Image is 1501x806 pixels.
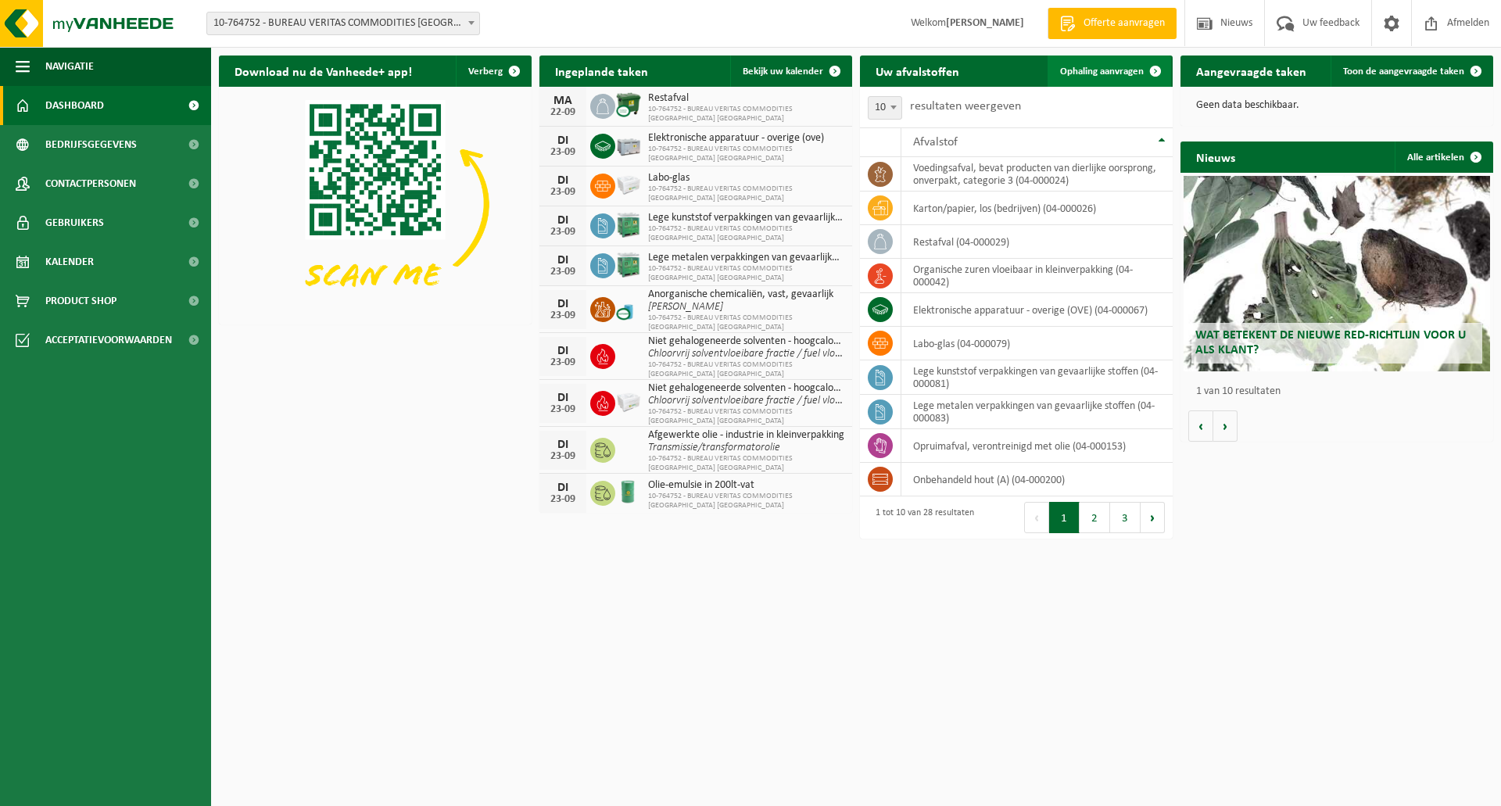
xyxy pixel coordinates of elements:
div: 23-09 [547,267,579,278]
span: 10-764752 - BUREAU VERITAS COMMODITIES [GEOGRAPHIC_DATA] [GEOGRAPHIC_DATA] [648,407,844,426]
span: Toon de aangevraagde taken [1343,66,1464,77]
div: DI [547,482,579,494]
div: DI [547,345,579,357]
span: 10-764752 - BUREAU VERITAS COMMODITIES [GEOGRAPHIC_DATA] [GEOGRAPHIC_DATA] [648,492,844,510]
a: Ophaling aanvragen [1048,56,1171,87]
div: DI [547,214,579,227]
a: Toon de aangevraagde taken [1331,56,1492,87]
span: Labo-glas [648,172,844,184]
span: Lege metalen verpakkingen van gevaarlijke stoffen [648,252,844,264]
div: 23-09 [547,494,579,505]
img: Download de VHEPlus App [219,87,532,321]
p: 1 van 10 resultaten [1196,386,1485,397]
td: restafval (04-000029) [901,225,1173,259]
span: Wat betekent de nieuwe RED-richtlijn voor u als klant? [1195,329,1466,356]
span: Ophaling aanvragen [1060,66,1144,77]
div: 23-09 [547,147,579,158]
span: Navigatie [45,47,94,86]
button: Next [1141,502,1165,533]
div: 23-09 [547,451,579,462]
span: Bedrijfsgegevens [45,125,137,164]
div: 23-09 [547,404,579,415]
span: 10-764752 - BUREAU VERITAS COMMODITIES [GEOGRAPHIC_DATA] [GEOGRAPHIC_DATA] [648,360,844,379]
span: 10 [868,96,902,120]
img: PB-LB-0680-HPE-GY-02 [615,171,642,198]
a: Bekijk uw kalender [730,56,851,87]
span: 10-764752 - BUREAU VERITAS COMMODITIES [GEOGRAPHIC_DATA] [GEOGRAPHIC_DATA] [648,105,844,124]
span: Kalender [45,242,94,281]
h2: Aangevraagde taken [1180,56,1322,86]
span: 10-764752 - BUREAU VERITAS COMMODITIES [GEOGRAPHIC_DATA] [GEOGRAPHIC_DATA] [648,224,844,243]
span: Niet gehalogeneerde solventen - hoogcalorisch in kleinverpakking [648,335,844,348]
span: Bekijk uw kalender [743,66,823,77]
span: 10-764752 - BUREAU VERITAS COMMODITIES [GEOGRAPHIC_DATA] [GEOGRAPHIC_DATA] [648,313,844,332]
i: Chloorvrij solventvloeibare fractie / fuel vloeibaar [648,348,863,360]
button: Verberg [456,56,530,87]
button: Vorige [1188,410,1213,442]
img: PB-LB-0680-HPE-GY-02 [615,389,642,415]
span: Dashboard [45,86,104,125]
span: Afvalstof [913,136,958,149]
span: 10 [869,97,901,119]
a: Offerte aanvragen [1048,8,1177,39]
div: 1 tot 10 van 28 resultaten [868,500,974,535]
span: 10-764752 - BUREAU VERITAS COMMODITIES ANTWERP NV - ANTWERPEN [206,12,480,35]
a: Wat betekent de nieuwe RED-richtlijn voor u als klant? [1184,176,1490,371]
span: 10-764752 - BUREAU VERITAS COMMODITIES [GEOGRAPHIC_DATA] [GEOGRAPHIC_DATA] [648,264,844,283]
span: Product Shop [45,281,116,321]
img: LP-LD-00200-MET-21 [615,478,642,505]
label: resultaten weergeven [910,100,1021,113]
i: Chloorvrij solventvloeibare fractie / fuel vloeibaar [648,395,863,407]
span: Offerte aanvragen [1080,16,1169,31]
div: DI [547,174,579,187]
span: Afgewerkte olie - industrie in kleinverpakking [648,429,844,442]
h2: Ingeplande taken [539,56,664,86]
div: 23-09 [547,310,579,321]
td: onbehandeld hout (A) (04-000200) [901,463,1173,496]
i: Transmissie/transformatorolie [648,442,780,453]
span: Olie-emulsie in 200lt-vat [648,479,844,492]
div: DI [547,298,579,310]
span: 10-764752 - BUREAU VERITAS COMMODITIES [GEOGRAPHIC_DATA] [GEOGRAPHIC_DATA] [648,145,844,163]
div: 23-09 [547,187,579,198]
strong: [PERSON_NAME] [946,17,1024,29]
td: lege metalen verpakkingen van gevaarlijke stoffen (04-000083) [901,395,1173,429]
button: 3 [1110,502,1141,533]
button: Volgende [1213,410,1238,442]
td: voedingsafval, bevat producten van dierlijke oorsprong, onverpakt, categorie 3 (04-000024) [901,157,1173,192]
td: karton/papier, los (bedrijven) (04-000026) [901,192,1173,225]
span: Gebruikers [45,203,104,242]
button: Previous [1024,502,1049,533]
img: LP-OT-00060-CU [615,295,642,321]
td: lege kunststof verpakkingen van gevaarlijke stoffen (04-000081) [901,360,1173,395]
span: Elektronische apparatuur - overige (ove) [648,132,844,145]
img: PB-LB-0680-HPE-GY-11 [615,131,642,158]
div: 22-09 [547,107,579,118]
div: DI [547,254,579,267]
span: Lege kunststof verpakkingen van gevaarlijke stoffen [648,212,844,224]
div: 23-09 [547,227,579,238]
td: elektronische apparatuur - overige (OVE) (04-000067) [901,293,1173,327]
button: 2 [1080,502,1110,533]
span: 10-764752 - BUREAU VERITAS COMMODITIES [GEOGRAPHIC_DATA] [GEOGRAPHIC_DATA] [648,184,844,203]
div: 23-09 [547,357,579,368]
div: DI [547,439,579,451]
span: Anorganische chemicaliën, vast, gevaarlijk [648,288,844,301]
h2: Download nu de Vanheede+ app! [219,56,428,86]
i: [PERSON_NAME] [648,301,723,313]
div: DI [547,134,579,147]
div: DI [547,392,579,404]
img: PB-HB-1400-HPE-GN-11 [615,250,642,279]
td: labo-glas (04-000079) [901,327,1173,360]
span: Contactpersonen [45,164,136,203]
div: MA [547,95,579,107]
span: Restafval [648,92,844,105]
td: organische zuren vloeibaar in kleinverpakking (04-000042) [901,259,1173,293]
h2: Nieuws [1180,141,1251,172]
span: 10-764752 - BUREAU VERITAS COMMODITIES ANTWERP NV - ANTWERPEN [207,13,479,34]
h2: Uw afvalstoffen [860,56,975,86]
span: Verberg [468,66,503,77]
img: WB-1100-CU [615,91,642,118]
p: Geen data beschikbaar. [1196,100,1478,111]
span: 10-764752 - BUREAU VERITAS COMMODITIES [GEOGRAPHIC_DATA] [GEOGRAPHIC_DATA] [648,454,844,473]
